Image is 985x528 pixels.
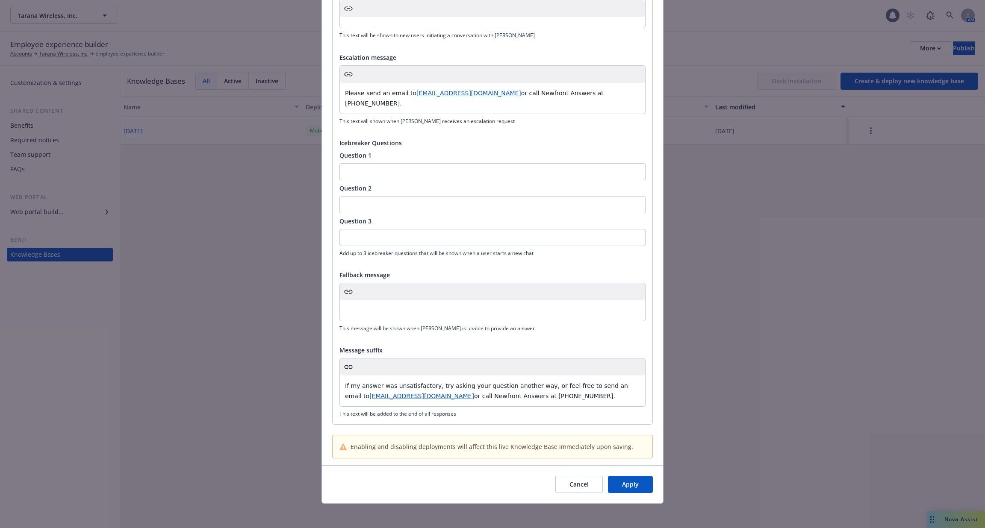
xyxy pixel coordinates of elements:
[345,382,630,399] span: If my answer was unsatisfactory, try asking your question another way, or feel free to send an em...
[340,83,645,114] div: editable markdown
[345,90,605,107] span: or call Newfront Answers at [PHONE_NUMBER].
[342,68,354,80] button: Create link
[339,346,383,354] span: Message suffix
[339,32,646,39] span: This text will be shown to new users initiating a conversation with [PERSON_NAME]
[339,117,646,125] span: This text will shown when [PERSON_NAME] receives an escalation request
[339,139,402,147] span: Icebreaker Questions
[340,300,645,321] div: editable markdown
[339,217,646,226] span: Question 3
[342,361,354,373] button: Create link
[339,151,646,160] span: Question 1
[339,325,646,332] span: This message will be shown when [PERSON_NAME] is unable to provide an answer
[369,393,474,399] a: [EMAIL_ADDRESS][DOMAIN_NAME]
[416,90,521,97] a: [EMAIL_ADDRESS][DOMAIN_NAME]
[339,53,396,62] span: Escalation message
[474,393,615,399] span: or call Newfront Answers at [PHONE_NUMBER].
[340,375,645,406] div: editable markdown
[339,249,646,257] span: Add up to 3 icebreaker questions that will be shown when a user starts a new chat
[339,184,646,193] span: Question 2
[345,90,416,97] span: Please send an email to
[339,271,390,279] span: Fallback message
[342,286,354,298] button: Create link
[342,3,354,15] button: Create link
[339,410,646,417] span: This text will be added to the end of all responses
[340,7,645,28] div: editable markdown
[555,476,603,493] button: Cancel
[608,476,653,493] button: Apply
[351,442,633,451] span: Enabling and disabling deployments will affect this live Knowledge Base immediately upon saving.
